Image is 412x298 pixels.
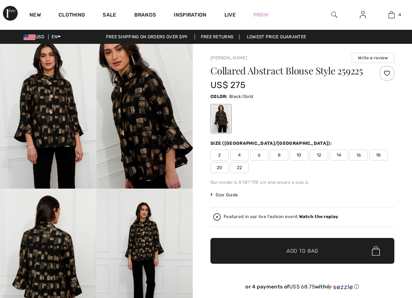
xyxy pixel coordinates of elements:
h1: Collared Abstract Blouse Style 259225 [210,66,364,76]
div: or 4 payments ofUS$ 68.75withSezzle Click to learn more about Sezzle [210,284,394,293]
img: Collared Abstract Blouse Style 259225. 2 [96,44,193,189]
a: New [29,12,41,20]
span: 18 [369,150,388,161]
button: Write a review [352,53,394,63]
a: Sign In [354,10,372,20]
span: Black/Gold [229,94,253,99]
img: My Info [360,10,366,19]
div: Size ([GEOGRAPHIC_DATA]/[GEOGRAPHIC_DATA]): [210,140,333,147]
a: Prom [253,11,268,19]
a: 4 [378,10,406,19]
span: 8 [270,150,288,161]
img: Sezzle [326,284,353,290]
div: Featured in our live fashion event. [224,214,338,219]
a: Clothing [58,12,85,20]
img: US Dollar [24,34,35,40]
img: My Bag [388,10,395,19]
a: Live [224,11,236,19]
div: Black/Gold [212,105,231,133]
span: 16 [349,150,368,161]
span: Inspiration [174,12,206,20]
span: 2 [210,150,229,161]
a: Sale [103,12,116,20]
a: [PERSON_NAME] [210,55,247,60]
span: Color: [210,94,228,99]
button: Add to Bag [210,238,394,264]
a: Lowest Price Guarantee [241,34,312,39]
a: Free shipping on orders over $99 [100,34,193,39]
img: Bag.svg [372,246,380,256]
span: 14 [330,150,348,161]
img: Watch the replay [213,213,221,221]
span: 10 [290,150,308,161]
span: Size Guide [210,192,238,198]
span: 12 [310,150,328,161]
img: search the website [331,10,337,19]
span: US$ 275 [210,80,245,90]
strong: Watch the replay [299,214,338,219]
span: 20 [210,162,229,173]
a: Brands [134,12,156,20]
span: USD [24,34,47,39]
div: Our model is 5'10"/178 cm and wears a size 6. [210,179,394,186]
img: 1ère Avenue [3,6,18,21]
span: 4 [230,150,249,161]
div: or 4 payments of with [210,284,394,290]
span: 6 [250,150,269,161]
span: EN [51,34,61,39]
span: 4 [398,11,401,18]
span: Add to Bag [287,247,318,255]
span: US$ 68.75 [289,284,315,290]
a: Free Returns [195,34,240,39]
span: 22 [230,162,249,173]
